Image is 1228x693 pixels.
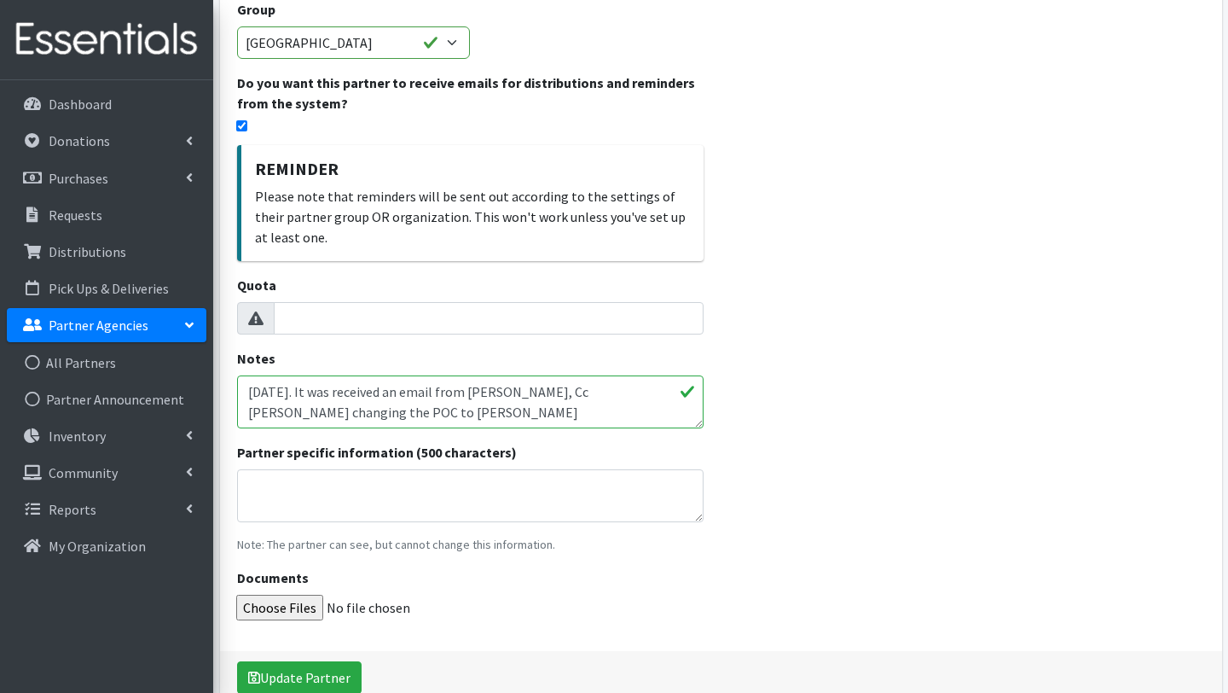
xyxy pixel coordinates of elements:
a: Reports [7,492,206,527]
textarea: Tier 4: 1,250 diapers per month or 25 kids [DATE]. An email was received about the change of resp... [237,376,704,428]
a: Distributions [7,235,206,269]
img: HumanEssentials [7,11,206,68]
a: Purchases [7,161,206,195]
p: Purchases [49,170,108,187]
label: Notes [237,348,275,369]
label: Documents [237,568,309,588]
a: Community [7,456,206,490]
p: Community [49,464,118,481]
label: Partner specific information (500 characters) [237,442,517,463]
a: My Organization [7,529,206,563]
p: Reports [49,501,96,518]
a: Requests [7,198,206,232]
a: Partner Announcement [7,382,206,416]
a: Partner Agencies [7,308,206,342]
p: Inventory [49,428,106,445]
p: Requests [49,207,102,224]
a: Inventory [7,419,206,453]
p: Donations [49,132,110,149]
p: My Organization [49,538,146,555]
p: Please note that reminders will be sent out according to the settings of their partner group OR o... [255,186,691,247]
p: Note: The partner can see, but cannot change this information. [237,536,704,554]
a: Pick Ups & Deliveries [7,271,206,306]
label: Quota [237,275,276,295]
a: Donations [7,124,206,158]
p: Dashboard [49,96,112,113]
p: Pick Ups & Deliveries [49,280,169,297]
label: Do you want this partner to receive emails for distributions and reminders from the system? [237,73,704,114]
p: Distributions [49,243,126,260]
p: Partner Agencies [49,317,148,334]
a: Dashboard [7,87,206,121]
a: All Partners [7,346,206,380]
h5: Reminder [255,159,691,179]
